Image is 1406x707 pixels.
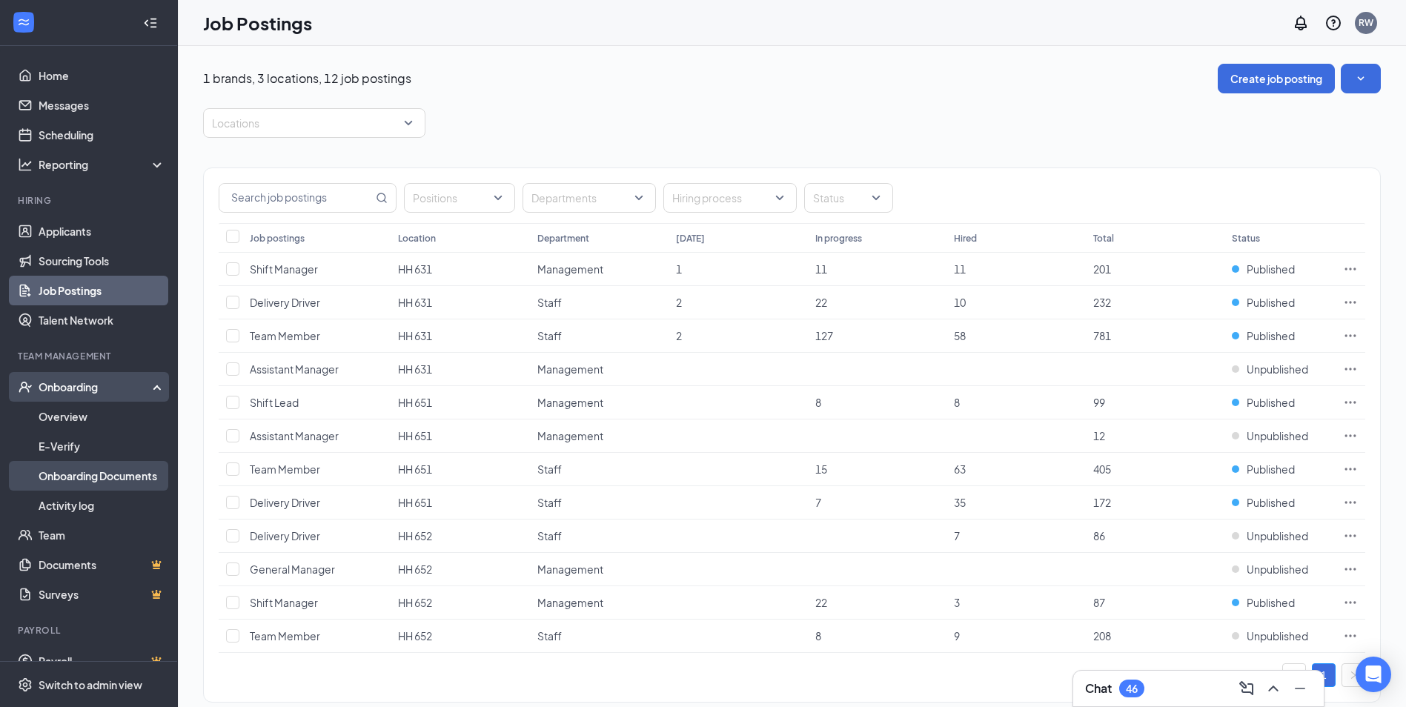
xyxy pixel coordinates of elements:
[398,562,432,576] span: HH 652
[676,296,682,309] span: 2
[1247,262,1295,276] span: Published
[530,386,669,419] td: Management
[1085,680,1112,697] h3: Chat
[391,253,530,286] td: HH 631
[954,396,960,409] span: 8
[537,462,562,476] span: Staff
[676,329,682,342] span: 2
[815,462,827,476] span: 15
[39,379,153,394] div: Onboarding
[391,419,530,453] td: HH 651
[398,262,432,276] span: HH 631
[250,429,339,442] span: Assistant Manager
[815,596,827,609] span: 22
[1218,64,1335,93] button: Create job posting
[39,276,165,305] a: Job Postings
[954,296,966,309] span: 10
[1343,562,1358,577] svg: Ellipses
[39,305,165,335] a: Talent Network
[1292,14,1310,32] svg: Notifications
[1247,528,1308,543] span: Unpublished
[143,16,158,30] svg: Collapse
[1356,657,1391,692] div: Open Intercom Messenger
[808,223,947,253] th: In progress
[1343,362,1358,376] svg: Ellipses
[1093,262,1111,276] span: 201
[1349,671,1358,680] span: right
[1343,462,1358,477] svg: Ellipses
[1359,16,1373,29] div: RW
[954,529,960,542] span: 7
[669,223,808,253] th: [DATE]
[1247,462,1295,477] span: Published
[815,496,821,509] span: 7
[39,431,165,461] a: E-Verify
[250,329,320,342] span: Team Member
[1247,362,1308,376] span: Unpublished
[1343,595,1358,610] svg: Ellipses
[1247,295,1295,310] span: Published
[1343,428,1358,443] svg: Ellipses
[219,184,373,212] input: Search job postings
[537,296,562,309] span: Staff
[1247,595,1295,610] span: Published
[1343,528,1358,543] svg: Ellipses
[1247,628,1308,643] span: Unpublished
[398,429,432,442] span: HH 651
[1343,495,1358,510] svg: Ellipses
[1341,64,1381,93] button: SmallChevronDown
[1264,680,1282,697] svg: ChevronUp
[530,419,669,453] td: Management
[16,15,31,30] svg: WorkstreamLogo
[391,486,530,520] td: HH 651
[1353,71,1368,86] svg: SmallChevronDown
[398,296,432,309] span: HH 631
[39,246,165,276] a: Sourcing Tools
[537,232,589,245] div: Department
[398,396,432,409] span: HH 651
[1343,628,1358,643] svg: Ellipses
[537,429,603,442] span: Management
[1093,396,1105,409] span: 99
[1247,395,1295,410] span: Published
[530,586,669,620] td: Management
[250,362,339,376] span: Assistant Manager
[250,562,335,576] span: General Manager
[39,677,142,692] div: Switch to admin view
[391,386,530,419] td: HH 651
[1086,223,1225,253] th: Total
[18,677,33,692] svg: Settings
[1093,629,1111,643] span: 208
[1093,496,1111,509] span: 172
[203,10,312,36] h1: Job Postings
[530,486,669,520] td: Staff
[537,496,562,509] span: Staff
[537,362,603,376] span: Management
[1093,329,1111,342] span: 781
[398,232,436,245] div: Location
[398,496,432,509] span: HH 651
[18,624,162,637] div: Payroll
[1093,462,1111,476] span: 405
[530,620,669,653] td: Staff
[250,296,320,309] span: Delivery Driver
[954,262,966,276] span: 11
[1324,14,1342,32] svg: QuestionInfo
[39,120,165,150] a: Scheduling
[530,453,669,486] td: Staff
[1343,295,1358,310] svg: Ellipses
[946,223,1086,253] th: Hired
[39,157,166,172] div: Reporting
[530,353,669,386] td: Management
[1093,296,1111,309] span: 232
[1342,663,1365,687] li: Next Page
[391,520,530,553] td: HH 652
[250,262,318,276] span: Shift Manager
[815,262,827,276] span: 11
[39,646,165,676] a: PayrollCrown
[1313,664,1335,686] a: 1
[398,362,432,376] span: HH 631
[250,596,318,609] span: Shift Manager
[954,629,960,643] span: 9
[1238,680,1256,697] svg: ComposeMessage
